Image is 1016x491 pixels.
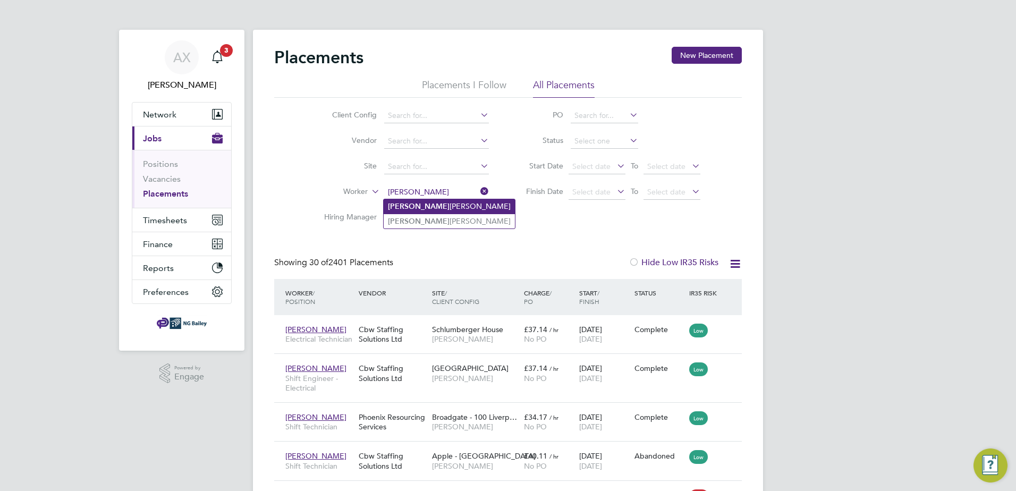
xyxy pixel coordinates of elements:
[285,422,353,431] span: Shift Technician
[285,363,346,373] span: [PERSON_NAME]
[274,257,395,268] div: Showing
[384,134,489,149] input: Search for...
[283,445,742,454] a: [PERSON_NAME]Shift TechnicianCbw Staffing Solutions LtdApple - [GEOGRAPHIC_DATA][PERSON_NAME]£40....
[356,446,429,476] div: Cbw Staffing Solutions Ltd
[143,174,181,184] a: Vacancies
[533,79,595,98] li: All Placements
[356,319,429,349] div: Cbw Staffing Solutions Ltd
[572,162,611,171] span: Select date
[549,452,558,460] span: / hr
[432,325,503,334] span: Schlumberger House
[356,407,429,437] div: Phoenix Resourcing Services
[143,287,189,297] span: Preferences
[524,374,547,383] span: No PO
[388,202,450,211] b: [PERSON_NAME]
[132,256,231,280] button: Reports
[384,185,489,200] input: Search for...
[143,215,187,225] span: Timesheets
[285,334,353,344] span: Electrical Technician
[384,108,489,123] input: Search for...
[521,283,577,311] div: Charge
[549,413,558,421] span: / hr
[132,126,231,150] button: Jobs
[432,451,536,461] span: Apple - [GEOGRAPHIC_DATA]
[432,461,519,471] span: [PERSON_NAME]
[647,162,685,171] span: Select date
[577,446,632,476] div: [DATE]
[524,412,547,422] span: £34.17
[285,289,315,306] span: / Position
[577,407,632,437] div: [DATE]
[173,50,191,64] span: AX
[515,187,563,196] label: Finish Date
[132,280,231,303] button: Preferences
[283,319,742,328] a: [PERSON_NAME]Electrical TechnicianCbw Staffing Solutions LtdSchlumberger House[PERSON_NAME]£37.14...
[143,239,173,249] span: Finance
[285,451,346,461] span: [PERSON_NAME]
[285,412,346,422] span: [PERSON_NAME]
[634,325,684,334] div: Complete
[687,283,723,302] div: IR35 Risk
[432,363,509,373] span: [GEOGRAPHIC_DATA]
[629,257,718,268] label: Hide Low IR35 Risks
[283,283,356,311] div: Worker
[432,289,479,306] span: / Client Config
[309,257,328,268] span: 30 of
[515,110,563,120] label: PO
[384,159,489,174] input: Search for...
[285,325,346,334] span: [PERSON_NAME]
[283,358,742,367] a: [PERSON_NAME]Shift Engineer - ElectricalCbw Staffing Solutions Ltd[GEOGRAPHIC_DATA][PERSON_NAME]£...
[973,448,1007,482] button: Engage Resource Center
[307,187,368,197] label: Worker
[316,212,377,222] label: Hiring Manager
[634,363,684,373] div: Complete
[274,47,363,68] h2: Placements
[132,79,232,91] span: Angela Xiberras
[143,189,188,199] a: Placements
[119,30,244,351] nav: Main navigation
[689,362,708,376] span: Low
[579,374,602,383] span: [DATE]
[143,109,176,120] span: Network
[572,187,611,197] span: Select date
[524,451,547,461] span: £40.11
[388,217,450,226] b: [PERSON_NAME]
[356,283,429,302] div: Vendor
[689,450,708,464] span: Low
[316,136,377,145] label: Vendor
[174,373,204,382] span: Engage
[143,133,162,143] span: Jobs
[132,150,231,208] div: Jobs
[524,461,547,471] span: No PO
[316,161,377,171] label: Site
[422,79,506,98] li: Placements I Follow
[159,363,205,384] a: Powered byEngage
[515,161,563,171] label: Start Date
[634,451,684,461] div: Abandoned
[432,412,517,422] span: Broadgate - 100 Liverp…
[524,289,552,306] span: / PO
[579,289,599,306] span: / Finish
[132,103,231,126] button: Network
[689,411,708,425] span: Low
[571,134,638,149] input: Select one
[174,363,204,373] span: Powered by
[577,358,632,388] div: [DATE]
[524,325,547,334] span: £37.14
[384,214,515,228] li: [PERSON_NAME]
[628,184,641,198] span: To
[524,422,547,431] span: No PO
[515,136,563,145] label: Status
[220,44,233,57] span: 3
[524,363,547,373] span: £37.14
[524,334,547,344] span: No PO
[356,358,429,388] div: Cbw Staffing Solutions Ltd
[577,283,632,311] div: Start
[672,47,742,64] button: New Placement
[157,315,207,332] img: ngbailey-logo-retina.png
[309,257,393,268] span: 2401 Placements
[549,326,558,334] span: / hr
[316,110,377,120] label: Client Config
[432,374,519,383] span: [PERSON_NAME]
[285,461,353,471] span: Shift Technician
